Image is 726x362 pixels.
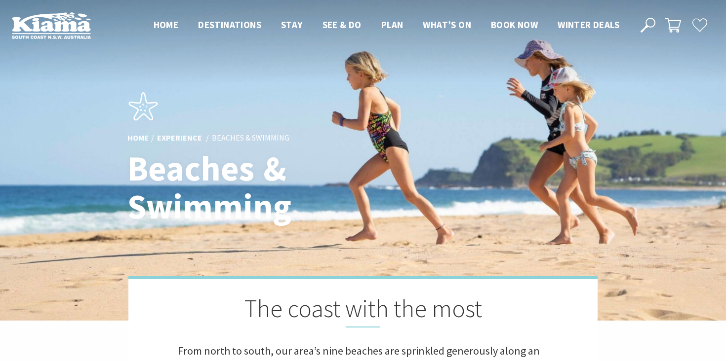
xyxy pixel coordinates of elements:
span: Book now [491,19,538,31]
span: See & Do [323,19,362,31]
span: Destinations [198,19,261,31]
h2: The coast with the most [178,294,548,327]
img: Kiama Logo [12,12,91,39]
li: Beaches & Swimming [212,132,289,145]
span: Stay [281,19,303,31]
h1: Beaches & Swimming [127,150,406,226]
a: Experience [157,133,202,144]
span: What’s On [423,19,471,31]
a: Home [127,133,149,144]
nav: Main Menu [144,17,629,34]
span: Plan [381,19,403,31]
span: Home [154,19,179,31]
span: Winter Deals [558,19,619,31]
